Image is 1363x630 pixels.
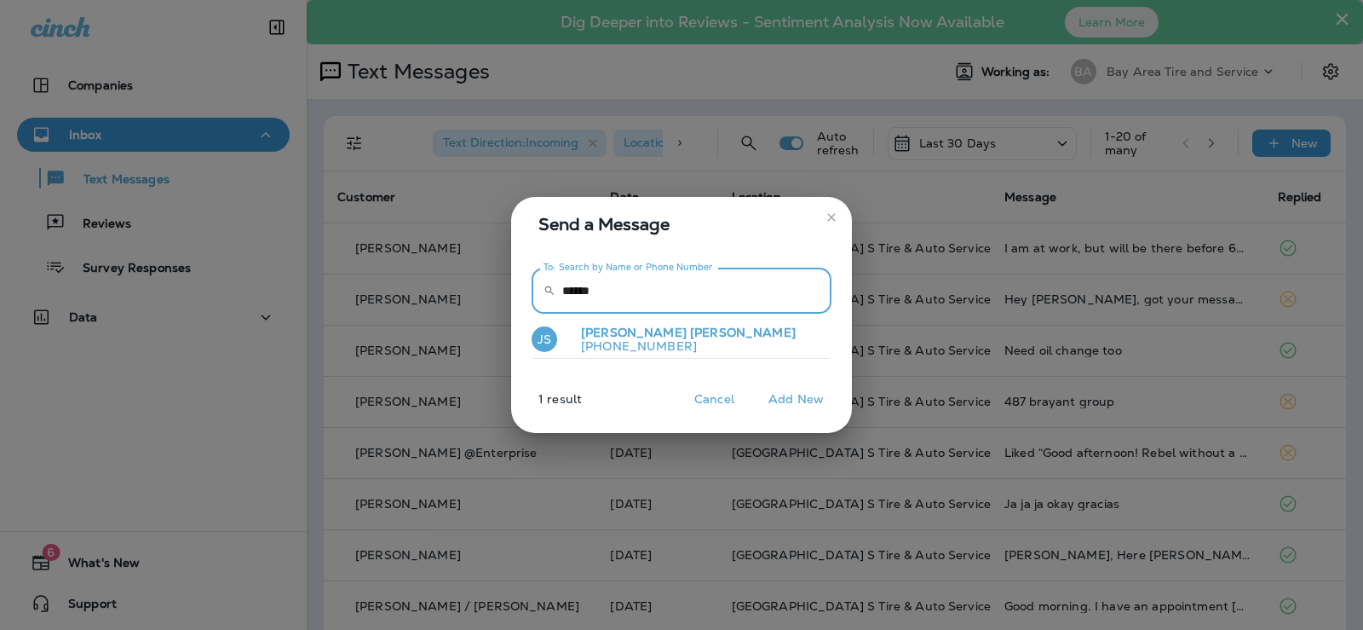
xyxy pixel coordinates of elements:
[818,204,845,231] button: close
[532,327,557,352] div: JS
[760,386,832,413] button: Add New
[504,392,582,419] p: 1 result
[581,325,687,340] span: [PERSON_NAME]
[538,211,831,238] span: Send a Message
[567,339,796,353] p: [PHONE_NUMBER]
[543,261,713,274] label: To: Search by Name or Phone Number
[532,321,831,360] button: JS[PERSON_NAME] [PERSON_NAME][PHONE_NUMBER]
[682,386,746,413] button: Cancel
[690,325,796,340] span: [PERSON_NAME]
